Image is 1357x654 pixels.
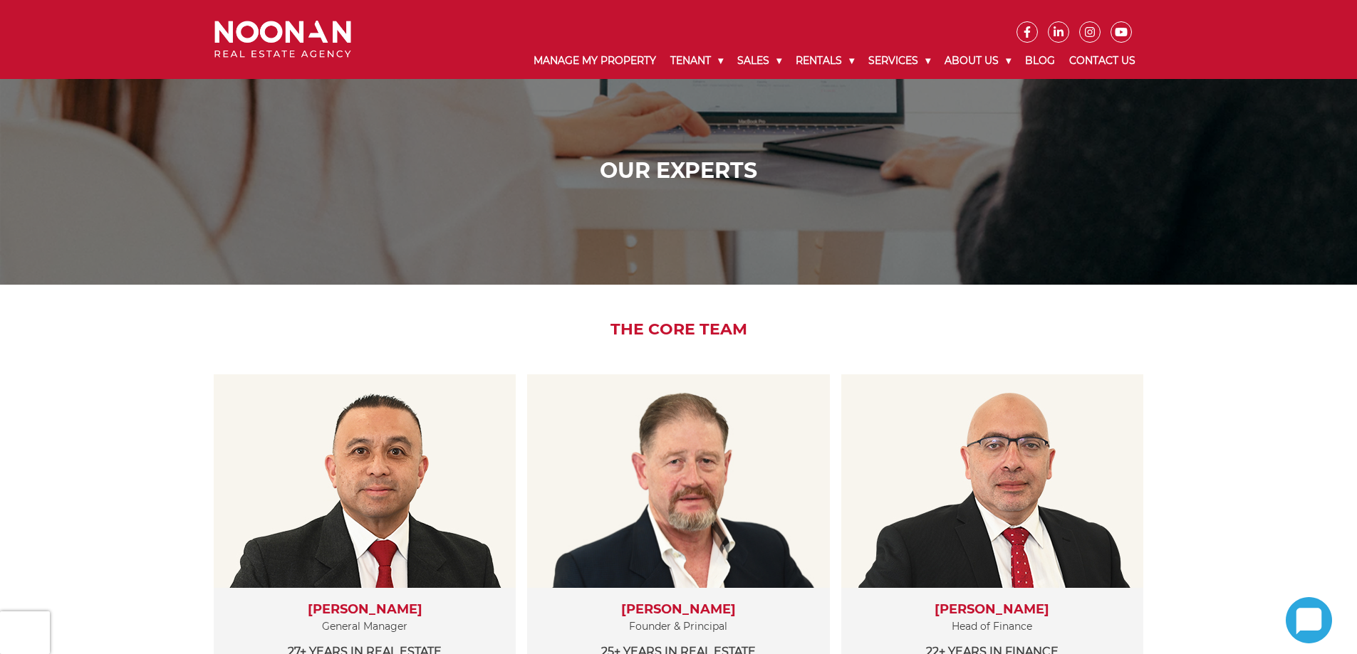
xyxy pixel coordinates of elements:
[861,43,937,79] a: Services
[937,43,1018,79] a: About Us
[856,602,1129,618] h3: [PERSON_NAME]
[214,21,351,58] img: Noonan Real Estate Agency
[228,602,501,618] h3: [PERSON_NAME]
[228,618,501,635] p: General Manager
[541,618,815,635] p: Founder & Principal
[789,43,861,79] a: Rentals
[730,43,789,79] a: Sales
[541,602,815,618] h3: [PERSON_NAME]
[526,43,663,79] a: Manage My Property
[1018,43,1062,79] a: Blog
[856,618,1129,635] p: Head of Finance
[218,158,1139,184] h1: Our Experts
[204,320,1153,339] h2: The Core Team
[1062,43,1143,79] a: Contact Us
[663,43,730,79] a: Tenant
